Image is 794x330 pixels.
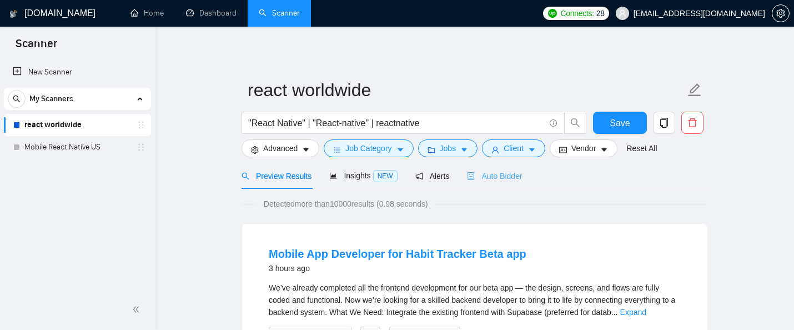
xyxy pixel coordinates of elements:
[8,90,26,108] button: search
[329,171,397,180] span: Insights
[324,139,413,157] button: barsJob Categorycaret-down
[302,146,310,154] span: caret-down
[504,142,524,154] span: Client
[428,146,435,154] span: folder
[482,139,545,157] button: userClientcaret-down
[132,304,143,315] span: double-left
[491,146,499,154] span: user
[681,112,703,134] button: delete
[682,118,703,128] span: delete
[251,146,259,154] span: setting
[687,83,702,97] span: edit
[772,4,790,22] button: setting
[550,139,617,157] button: idcardVendorcaret-down
[564,112,586,134] button: search
[396,146,404,154] span: caret-down
[415,172,450,181] span: Alerts
[269,282,681,318] div: We’ve already completed all the frontend development for our beta app — the design, screens, and ...
[460,146,468,154] span: caret-down
[418,139,478,157] button: folderJobscaret-down
[9,5,17,23] img: logo
[571,142,596,154] span: Vendor
[248,116,545,130] input: Search Freelance Jobs...
[263,142,298,154] span: Advanced
[256,198,436,210] span: Detected more than 10000 results (0.98 seconds)
[4,61,151,83] li: New Scanner
[7,36,66,59] span: Scanner
[653,112,675,134] button: copy
[619,9,626,17] span: user
[24,136,130,158] a: Mobile React Native US
[4,88,151,158] li: My Scanners
[242,172,311,181] span: Preview Results
[548,9,557,18] img: upwork-logo.png
[329,172,337,179] span: area-chart
[565,118,586,128] span: search
[467,172,522,181] span: Auto Bidder
[345,142,391,154] span: Job Category
[29,88,73,110] span: My Scanners
[333,146,341,154] span: bars
[772,9,790,18] a: setting
[130,8,164,18] a: homeHome
[248,76,685,104] input: Scanner name...
[611,308,618,317] span: ...
[654,118,675,128] span: copy
[596,7,605,19] span: 28
[13,61,142,83] a: New Scanner
[440,142,456,154] span: Jobs
[186,8,237,18] a: dashboardDashboard
[269,262,526,275] div: 3 hours ago
[137,143,145,152] span: holder
[600,146,608,154] span: caret-down
[467,172,475,180] span: robot
[259,8,300,18] a: searchScanner
[610,116,630,130] span: Save
[550,119,557,127] span: info-circle
[8,95,25,103] span: search
[593,112,647,134] button: Save
[560,7,594,19] span: Connects:
[620,308,646,317] a: Expand
[528,146,536,154] span: caret-down
[373,170,398,182] span: NEW
[242,172,249,180] span: search
[242,139,319,157] button: settingAdvancedcaret-down
[626,142,657,154] a: Reset All
[415,172,423,180] span: notification
[269,248,526,260] a: Mobile App Developer for Habit Tracker Beta app
[24,114,130,136] a: react worldwide
[137,121,145,129] span: holder
[559,146,567,154] span: idcard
